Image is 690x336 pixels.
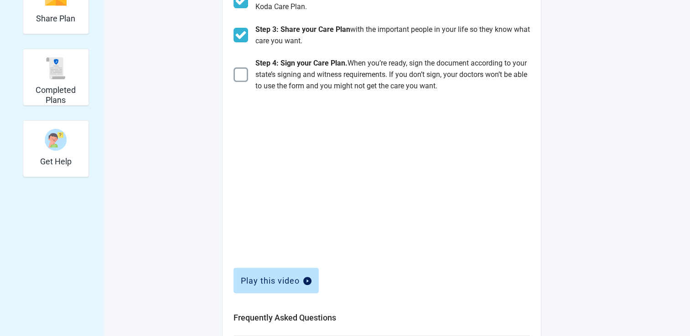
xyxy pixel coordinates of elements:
[255,59,348,67] span: Step 4: Sign your Care Plan.
[241,276,311,285] div: Play this video
[255,25,530,45] span: with the important people in your life so they know what care you want.
[27,85,85,105] h2: Completed Plans
[45,57,67,79] img: svg%3e
[23,120,89,177] div: Get Help
[255,59,527,90] span: When you’re ready, sign the document according to your state’s signing and witness requirements. ...
[233,67,248,82] img: Check
[45,129,67,151] img: person-question-x68TBcxA.svg
[23,49,89,106] div: Completed Plans
[40,157,72,167] h2: Get Help
[233,105,507,248] iframe: Advance Directive
[233,268,319,293] button: Play this videoplay-circle
[233,28,248,42] img: Check
[255,25,350,34] span: Step 3: Share your Care Plan
[36,14,75,24] h2: Share Plan
[303,277,311,285] span: play-circle
[233,311,530,324] h2: Frequently Asked Questions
